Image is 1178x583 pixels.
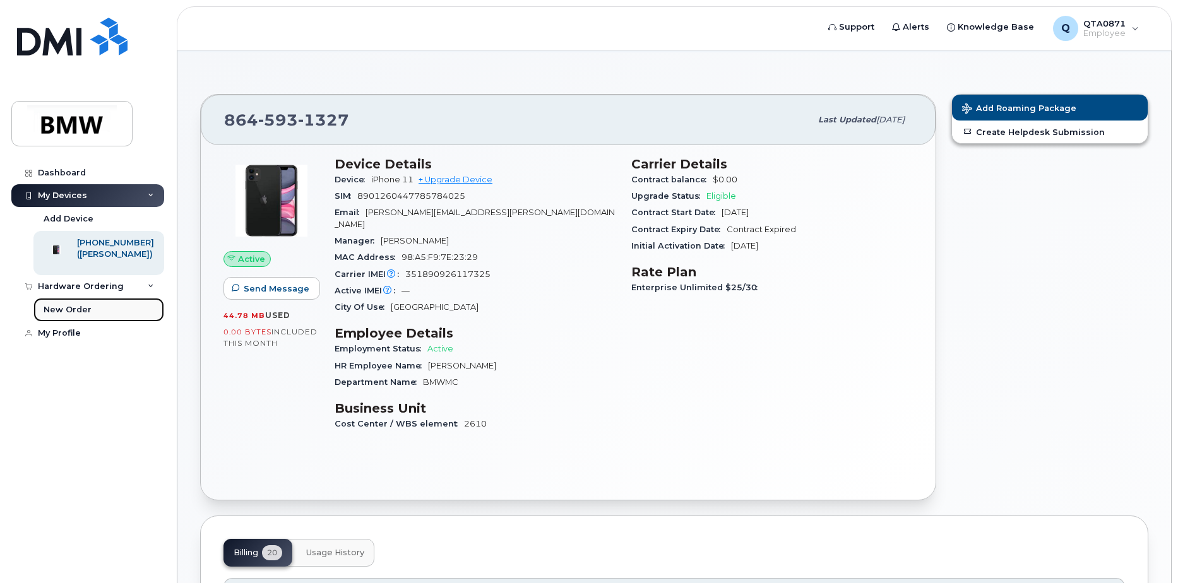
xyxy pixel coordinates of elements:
[223,327,318,348] span: included this month
[258,110,298,129] span: 593
[706,191,736,201] span: Eligible
[335,344,427,353] span: Employment Status
[391,302,479,312] span: [GEOGRAPHIC_DATA]
[405,269,491,279] span: 351890926117325
[952,95,1148,121] button: Add Roaming Package
[335,208,366,217] span: Email
[244,283,309,295] span: Send Message
[335,302,391,312] span: City Of Use
[962,103,1076,115] span: Add Roaming Package
[419,175,492,184] a: + Upgrade Device
[423,377,458,387] span: BMWMC
[402,286,410,295] span: —
[335,175,371,184] span: Device
[952,121,1148,143] a: Create Helpdesk Submission
[1123,528,1169,574] iframe: Messenger Launcher
[727,225,796,234] span: Contract Expired
[335,208,615,228] span: [PERSON_NAME][EMAIL_ADDRESS][PERSON_NAME][DOMAIN_NAME]
[298,110,349,129] span: 1327
[427,344,453,353] span: Active
[839,21,874,33] span: Support
[335,326,616,341] h3: Employee Details
[223,277,320,300] button: Send Message
[819,15,883,40] a: Support
[238,253,265,265] span: Active
[335,269,405,279] span: Carrier IMEI
[335,377,423,387] span: Department Name
[631,225,727,234] span: Contract Expiry Date
[335,252,402,262] span: MAC Address
[631,283,764,292] span: Enterprise Unlimited $25/30
[631,208,722,217] span: Contract Start Date
[428,361,496,370] span: [PERSON_NAME]
[335,401,616,416] h3: Business Unit
[1044,16,1148,41] div: QTA0871
[818,115,876,124] span: Last updated
[1083,18,1126,28] span: QTA0871
[224,110,349,129] span: 864
[731,241,758,250] span: [DATE]
[958,21,1034,33] span: Knowledge Base
[335,361,428,370] span: HR Employee Name
[335,419,464,428] span: Cost Center / WBS element
[464,419,487,428] span: 2610
[713,175,737,184] span: $0.00
[223,311,265,320] span: 44.78 MB
[631,175,713,184] span: Contract balance
[1083,28,1126,38] span: Employee
[876,115,905,124] span: [DATE]
[722,208,749,217] span: [DATE]
[381,236,449,245] span: [PERSON_NAME]
[631,264,913,280] h3: Rate Plan
[335,156,616,172] h3: Device Details
[1061,21,1070,36] span: Q
[335,286,402,295] span: Active IMEI
[335,236,381,245] span: Manager
[335,191,357,201] span: SIM
[883,15,938,40] a: Alerts
[265,310,290,320] span: used
[631,241,731,250] span: Initial Activation Date
[938,15,1043,40] a: Knowledge Base
[402,252,478,262] span: 98:A5:F9:7E:23:29
[631,156,913,172] h3: Carrier Details
[357,191,465,201] span: 8901260447785784025
[306,548,364,558] span: Usage History
[903,21,929,33] span: Alerts
[371,175,413,184] span: iPhone 11
[223,327,271,336] span: 0.00 Bytes
[234,163,309,238] img: iPhone_11.jpg
[631,191,706,201] span: Upgrade Status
